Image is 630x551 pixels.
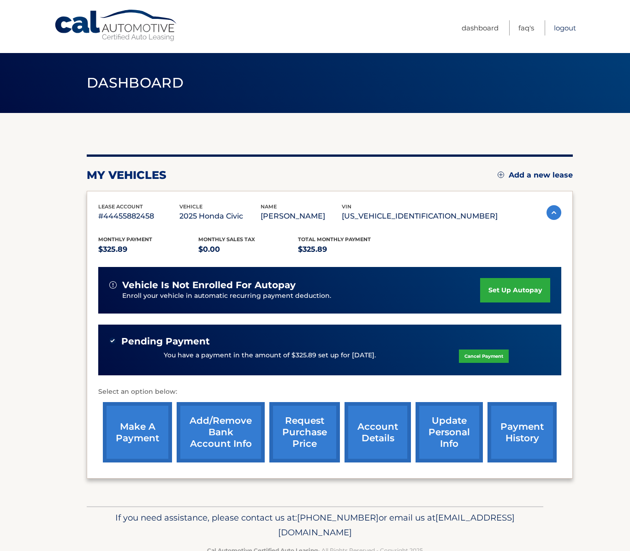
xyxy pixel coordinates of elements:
[179,210,261,223] p: 2025 Honda Civic
[103,402,172,462] a: make a payment
[498,172,504,178] img: add.svg
[179,203,202,210] span: vehicle
[298,236,371,243] span: Total Monthly Payment
[547,205,561,220] img: accordion-active.svg
[109,338,116,344] img: check-green.svg
[298,243,398,256] p: $325.89
[261,203,277,210] span: name
[416,402,483,462] a: update personal info
[98,236,152,243] span: Monthly Payment
[554,20,576,36] a: Logout
[93,510,537,540] p: If you need assistance, please contact us at: or email us at
[342,210,498,223] p: [US_VEHICLE_IDENTIFICATION_NUMBER]
[98,243,198,256] p: $325.89
[342,203,351,210] span: vin
[177,402,265,462] a: Add/Remove bank account info
[269,402,340,462] a: request purchase price
[462,20,499,36] a: Dashboard
[487,402,557,462] a: payment history
[87,168,166,182] h2: my vehicles
[98,386,561,397] p: Select an option below:
[345,402,411,462] a: account details
[198,236,255,243] span: Monthly sales Tax
[498,171,573,180] a: Add a new lease
[122,279,296,291] span: vehicle is not enrolled for autopay
[278,512,515,538] span: [EMAIL_ADDRESS][DOMAIN_NAME]
[261,210,342,223] p: [PERSON_NAME]
[164,350,376,361] p: You have a payment in the amount of $325.89 set up for [DATE].
[459,350,509,363] a: Cancel Payment
[297,512,379,523] span: [PHONE_NUMBER]
[54,9,178,42] a: Cal Automotive
[87,74,184,91] span: Dashboard
[122,291,480,301] p: Enroll your vehicle in automatic recurring payment deduction.
[98,210,179,223] p: #44455882458
[480,278,550,302] a: set up autopay
[198,243,298,256] p: $0.00
[518,20,534,36] a: FAQ's
[121,336,210,347] span: Pending Payment
[98,203,143,210] span: lease account
[109,281,117,289] img: alert-white.svg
